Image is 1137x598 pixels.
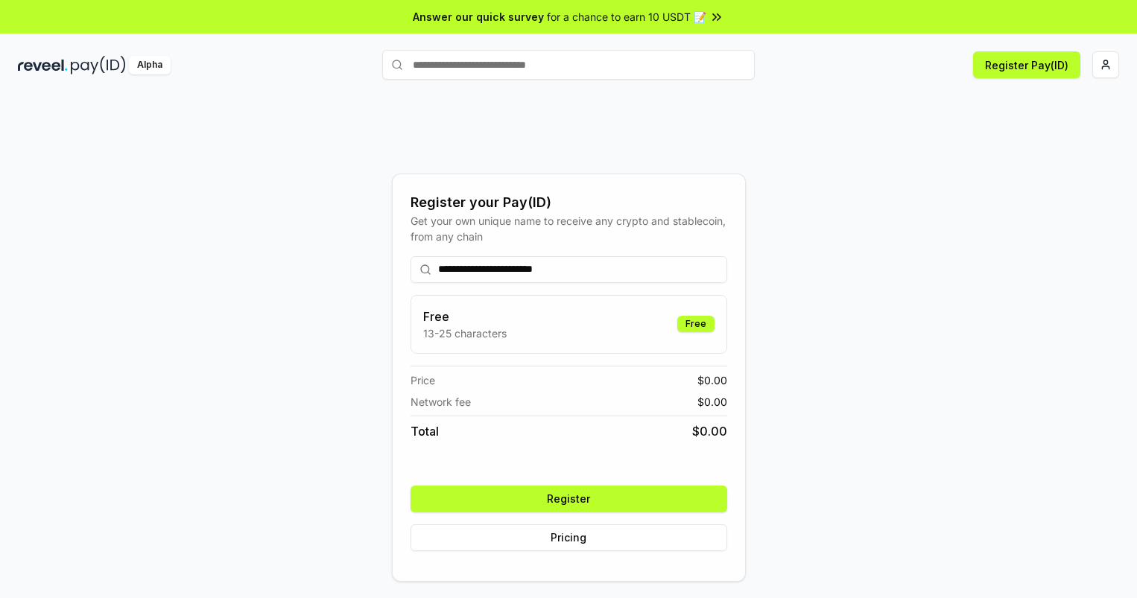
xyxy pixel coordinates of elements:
[413,9,544,25] span: Answer our quick survey
[692,422,727,440] span: $ 0.00
[18,56,68,74] img: reveel_dark
[71,56,126,74] img: pay_id
[423,308,507,325] h3: Free
[423,325,507,341] p: 13-25 characters
[547,9,706,25] span: for a chance to earn 10 USDT 📝
[677,316,715,332] div: Free
[411,213,727,244] div: Get your own unique name to receive any crypto and stablecoin, from any chain
[411,422,439,440] span: Total
[973,51,1080,78] button: Register Pay(ID)
[411,394,471,410] span: Network fee
[129,56,171,74] div: Alpha
[411,192,727,213] div: Register your Pay(ID)
[697,372,727,388] span: $ 0.00
[411,372,435,388] span: Price
[697,394,727,410] span: $ 0.00
[411,524,727,551] button: Pricing
[411,486,727,512] button: Register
